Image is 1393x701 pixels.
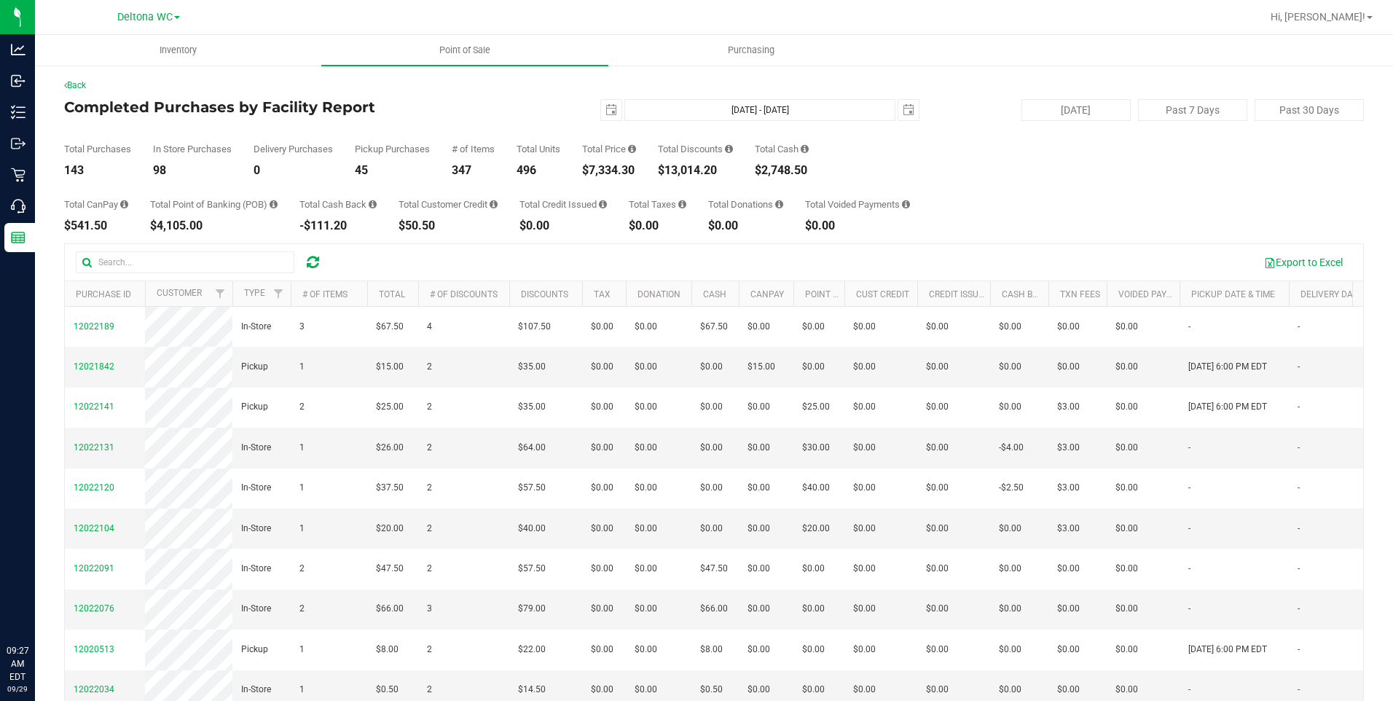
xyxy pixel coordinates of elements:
span: $0.00 [853,441,876,455]
div: -$111.20 [299,220,377,232]
div: Total Cash Back [299,200,377,209]
div: $0.00 [708,220,783,232]
a: Cust Credit [856,289,909,299]
span: 2 [427,481,432,495]
span: [DATE] 6:00 PM EDT [1188,643,1267,657]
span: 2 [427,643,432,657]
span: $30.00 [802,441,830,455]
span: 4 [427,320,432,334]
span: $37.50 [376,481,404,495]
span: $0.00 [802,683,825,697]
a: Customer [157,288,202,298]
span: 2 [427,441,432,455]
span: $0.00 [635,481,657,495]
span: $64.00 [518,441,546,455]
span: $0.00 [591,360,613,374]
div: Total Purchases [64,144,131,154]
div: $2,748.50 [755,165,809,176]
div: Total Price [582,144,636,154]
span: - [1298,683,1300,697]
span: $35.00 [518,400,546,414]
span: 1 [299,522,305,536]
span: 2 [427,562,432,576]
span: $0.00 [635,562,657,576]
span: 2 [299,400,305,414]
span: $0.00 [747,441,770,455]
span: $67.50 [376,320,404,334]
span: $0.00 [591,441,613,455]
div: Total Point of Banking (POB) [150,200,278,209]
span: - [1298,360,1300,374]
span: $79.00 [518,602,546,616]
inline-svg: Retail [11,168,25,182]
button: [DATE] [1021,99,1131,121]
span: In-Store [241,522,271,536]
div: $4,105.00 [150,220,278,232]
span: $0.00 [926,481,949,495]
span: $0.00 [747,400,770,414]
span: 12021842 [74,361,114,372]
span: $0.00 [747,602,770,616]
a: Txn Fees [1060,289,1100,299]
span: $47.50 [700,562,728,576]
span: 1 [299,643,305,657]
span: $0.00 [1057,320,1080,334]
span: $15.00 [747,360,775,374]
span: 1 [299,481,305,495]
span: $0.00 [999,683,1021,697]
span: $0.00 [926,360,949,374]
span: 2 [299,602,305,616]
div: Pickup Purchases [355,144,430,154]
span: $0.00 [1057,562,1080,576]
a: CanPay [750,289,784,299]
i: Sum of the successful, non-voided payments using account credit for all purchases in the date range. [490,200,498,209]
span: $0.00 [853,602,876,616]
span: 2 [427,360,432,374]
div: 98 [153,165,232,176]
span: - [1188,562,1190,576]
span: $0.00 [926,320,949,334]
a: Filter [267,281,291,306]
span: $0.00 [853,643,876,657]
span: $0.00 [1115,602,1138,616]
span: $57.50 [518,481,546,495]
i: Sum of the successful, non-voided CanPay payment transactions for all purchases in the date range. [120,200,128,209]
span: $0.00 [747,481,770,495]
a: # of Items [302,289,348,299]
span: $3.00 [1057,522,1080,536]
span: $20.00 [376,522,404,536]
span: $0.00 [635,643,657,657]
div: 496 [517,165,560,176]
span: - [1298,602,1300,616]
span: Inventory [140,44,216,57]
i: Sum of the total taxes for all purchases in the date range. [678,200,686,209]
span: $0.00 [591,320,613,334]
span: 1 [299,360,305,374]
span: Pickup [241,400,268,414]
span: - [1188,441,1190,455]
span: $0.00 [926,562,949,576]
span: 2 [427,400,432,414]
span: $0.00 [1057,360,1080,374]
span: $0.00 [1057,602,1080,616]
span: - [1188,602,1190,616]
i: Sum of the successful, non-voided point-of-banking payment transactions, both via payment termina... [270,200,278,209]
a: # of Discounts [430,289,498,299]
span: $57.50 [518,562,546,576]
span: $0.00 [999,360,1021,374]
span: $0.00 [802,602,825,616]
span: $0.00 [635,360,657,374]
span: $0.50 [376,683,399,697]
span: $0.00 [853,400,876,414]
div: Total Voided Payments [805,200,910,209]
span: $0.00 [1115,400,1138,414]
h4: Completed Purchases by Facility Report [64,99,498,115]
div: $0.00 [629,220,686,232]
a: Tax [594,289,611,299]
div: Delivery Purchases [254,144,333,154]
span: $0.00 [802,320,825,334]
a: Point of Banking (POB) [805,289,909,299]
span: $40.00 [802,481,830,495]
span: 12022034 [74,684,114,694]
span: $0.00 [635,441,657,455]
